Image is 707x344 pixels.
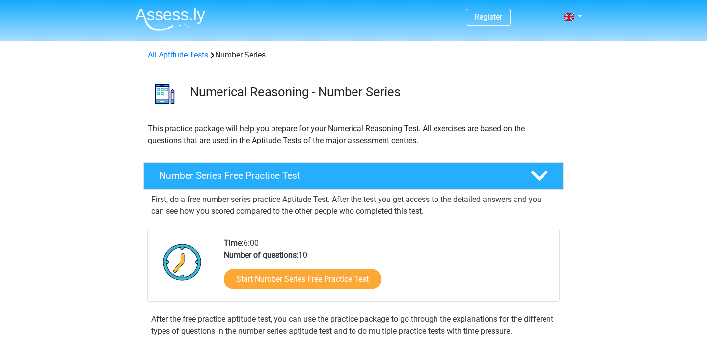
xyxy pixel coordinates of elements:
[159,170,515,181] h4: Number Series Free Practice Test
[139,162,568,190] a: Number Series Free Practice Test
[224,269,381,289] a: Start Number Series Free Practice Test
[224,238,244,248] b: Time:
[144,49,563,61] div: Number Series
[147,314,560,337] div: After the free practice aptitude test, you can use the practice package to go through the explana...
[144,73,186,115] img: number series
[190,85,556,100] h3: Numerical Reasoning - Number Series
[224,250,299,259] b: Number of questions:
[217,237,559,301] div: 6:00 10
[148,50,208,59] a: All Aptitude Tests
[158,237,207,287] img: Clock
[148,123,559,146] p: This practice package will help you prepare for your Numerical Reasoning Test. All exercises are ...
[136,8,205,31] img: Assessly
[474,12,502,22] a: Register
[151,194,556,217] p: First, do a free number series practice Aptitude Test. After the test you get access to the detai...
